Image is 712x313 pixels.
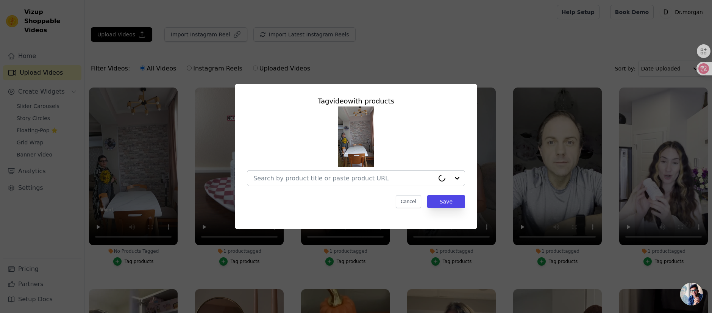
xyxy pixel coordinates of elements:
div: 开放式聊天 [680,283,703,305]
img: tn-c847ac67418e46fe91d12f22fc63052a.png [338,106,374,167]
button: Save [427,195,465,208]
button: Cancel [396,195,421,208]
div: Tag video with products [247,96,465,106]
input: Search by product title or paste product URL [253,175,434,182]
